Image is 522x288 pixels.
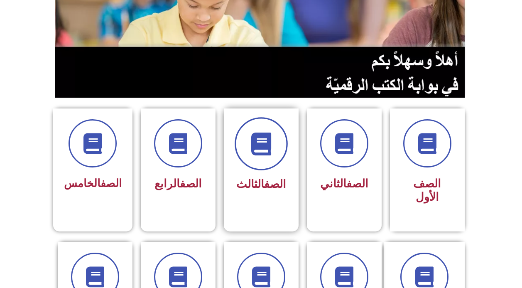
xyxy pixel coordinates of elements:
[64,177,122,190] span: الخامس
[264,177,286,191] a: الصف
[154,177,202,190] span: الرابع
[346,177,368,190] a: الصف
[413,177,441,204] span: الصف الأول
[236,177,286,191] span: الثالث
[320,177,368,190] span: الثاني
[180,177,202,190] a: الصف
[100,177,122,190] a: الصف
